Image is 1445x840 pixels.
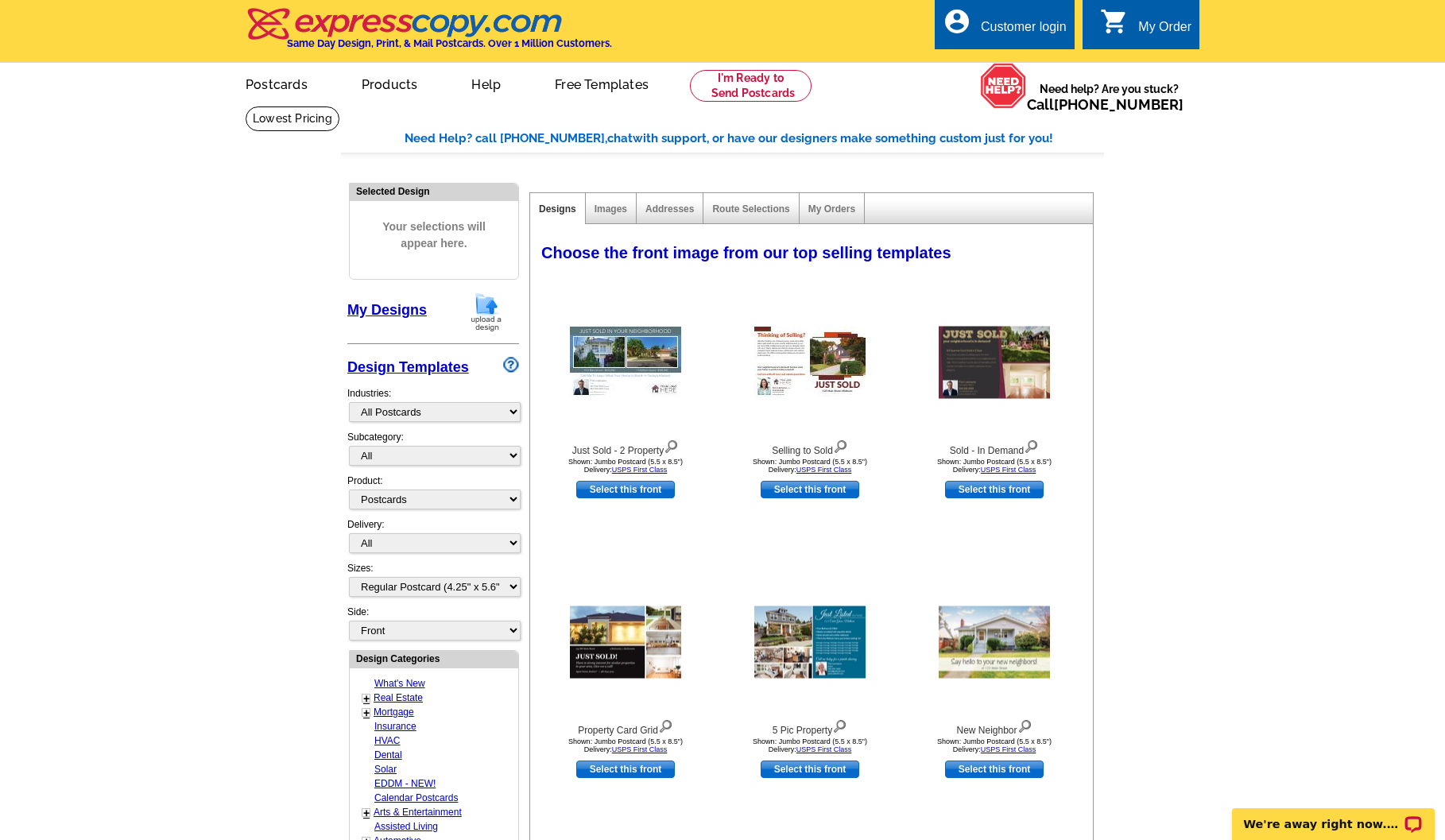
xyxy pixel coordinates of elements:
[1138,20,1191,42] div: My Order
[374,778,436,789] a: EDDM - NEW!
[981,20,1067,42] div: Customer login
[832,716,847,734] img: view design details
[945,481,1044,498] a: use this design
[939,326,1050,398] img: Sold - In Demand
[374,735,400,746] a: HVAC
[529,64,674,102] a: Free Templates
[374,821,438,832] a: Assisted Living
[446,64,526,102] a: Help
[833,436,848,454] img: view design details
[722,458,897,474] div: Shown: Jumbo Postcard (5.5 x 8.5") Delivery:
[1100,17,1191,37] a: shopping_cart My Order
[576,481,675,498] a: use this design
[362,203,506,268] span: Your selections will appear here.
[538,716,713,737] div: Property Card Grid
[981,745,1036,753] a: USPS First Class
[347,474,519,517] div: Product:
[347,302,427,318] a: My Designs
[658,716,673,734] img: view design details
[796,745,852,753] a: USPS First Class
[1100,7,1129,36] i: shopping_cart
[796,466,852,474] a: USPS First Class
[907,737,1082,753] div: Shown: Jumbo Postcard (5.5 x 8.5") Delivery:
[1017,716,1032,734] img: view design details
[374,764,397,775] a: Solar
[405,130,1104,148] div: Need Help? call [PHONE_NUMBER], with support, or have our designers make something custom just fo...
[607,131,633,145] span: chat
[350,651,518,666] div: Design Categories
[754,606,866,678] img: 5 Pic Property
[939,606,1050,678] img: New Neighbor
[943,17,1067,37] a: account_circle Customer login
[503,357,519,373] img: design-wizard-help-icon.png
[645,203,694,215] a: Addresses
[1222,790,1445,840] iframe: LiveChat chat widget
[722,436,897,458] div: Selling to Sold
[1027,96,1184,113] span: Call
[1054,96,1184,113] a: [PHONE_NUMBER]
[539,203,576,215] a: Designs
[1027,81,1191,113] span: Need help? Are you stuck?
[347,605,519,642] div: Side:
[374,749,402,761] a: Dental
[761,761,859,778] a: use this design
[363,807,370,819] a: +
[761,481,859,498] a: use this design
[374,807,462,818] a: Arts & Entertainment
[664,436,679,454] img: view design details
[363,706,370,719] a: +
[907,716,1082,737] div: New Neighbor
[595,203,627,215] a: Images
[722,716,897,737] div: 5 Pic Property
[350,184,518,199] div: Selected Design
[374,692,423,703] a: Real Estate
[246,19,612,49] a: Same Day Design, Print, & Mail Postcards. Over 1 Million Customers.
[981,466,1036,474] a: USPS First Class
[347,517,519,561] div: Delivery:
[374,678,425,689] a: What's New
[374,721,416,732] a: Insurance
[712,203,789,215] a: Route Selections
[538,737,713,753] div: Shown: Jumbo Postcard (5.5 x 8.5") Delivery:
[612,466,668,474] a: USPS First Class
[220,64,333,102] a: Postcards
[907,436,1082,458] div: Sold - In Demand
[907,458,1082,474] div: Shown: Jumbo Postcard (5.5 x 8.5") Delivery:
[541,244,951,261] span: Choose the front image from our top selling templates
[754,327,866,398] img: Selling to Sold
[570,327,681,398] img: Just Sold - 2 Property
[945,761,1044,778] a: use this design
[336,64,444,102] a: Products
[287,37,612,49] h4: Same Day Design, Print, & Mail Postcards. Over 1 Million Customers.
[570,606,681,678] img: Property Card Grid
[1024,436,1039,454] img: view design details
[612,745,668,753] a: USPS First Class
[576,761,675,778] a: use this design
[943,7,971,36] i: account_circle
[980,63,1027,109] img: help
[347,378,519,430] div: Industries:
[538,458,713,474] div: Shown: Jumbo Postcard (5.5 x 8.5") Delivery:
[363,692,370,705] a: +
[347,561,519,605] div: Sizes:
[722,737,897,753] div: Shown: Jumbo Postcard (5.5 x 8.5") Delivery:
[374,706,414,718] a: Mortgage
[538,436,713,458] div: Just Sold - 2 Property
[347,359,469,375] a: Design Templates
[374,792,458,803] a: Calendar Postcards
[466,292,507,332] img: upload-design
[347,430,519,474] div: Subcategory:
[808,203,855,215] a: My Orders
